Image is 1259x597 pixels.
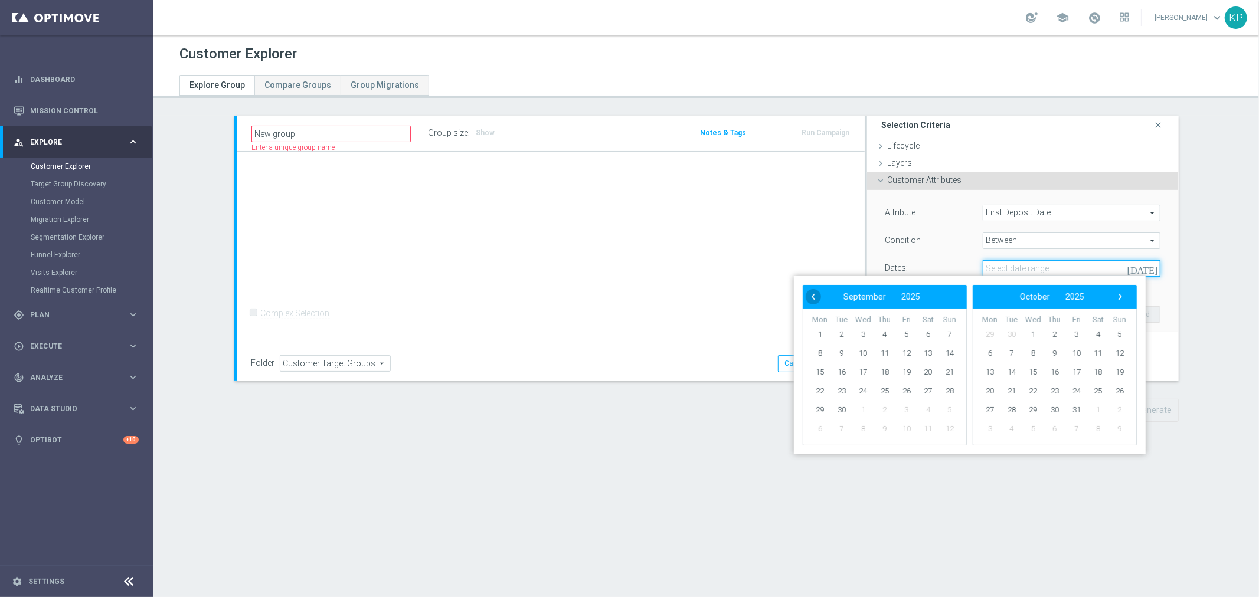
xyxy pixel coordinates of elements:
[1113,289,1128,304] button: ›
[1110,325,1129,344] span: 5
[810,325,829,344] span: 1
[810,382,829,401] span: 22
[1067,401,1086,419] span: 31
[1001,315,1023,325] th: weekday
[14,372,24,383] i: track_changes
[1126,260,1161,278] button: [DATE]
[127,136,139,147] i: keyboard_arrow_right
[13,75,139,84] button: equalizer Dashboard
[832,382,851,401] span: 23
[940,401,959,419] span: 5
[980,344,999,363] span: 6
[14,404,127,414] div: Data Studio
[1045,344,1064,363] span: 9
[832,325,851,344] span: 2
[14,310,127,320] div: Plan
[1023,344,1042,363] span: 8
[980,382,999,401] span: 20
[127,309,139,320] i: keyboard_arrow_right
[778,355,814,372] button: Cancel
[14,310,24,320] i: gps_fixed
[918,419,937,438] span: 11
[14,137,127,147] div: Explore
[261,308,330,319] label: Complex Selection
[31,250,123,260] a: Funnel Explorer
[887,175,962,185] span: Customer Attributes
[30,424,123,455] a: Optibot
[810,401,829,419] span: 29
[13,373,139,382] button: track_changes Analyze keyboard_arrow_right
[1056,11,1069,24] span: school
[13,404,139,414] button: Data Studio keyboard_arrow_right
[127,340,139,352] i: keyboard_arrow_right
[127,372,139,383] i: keyboard_arrow_right
[31,286,123,295] a: Realtime Customer Profile
[918,382,937,401] span: 27
[31,246,152,264] div: Funnel Explorer
[832,363,851,382] span: 16
[976,289,1128,304] bs-datepicker-navigation-view: ​ ​ ​
[13,310,139,320] div: gps_fixed Plan keyboard_arrow_right
[31,158,152,175] div: Customer Explorer
[875,325,894,344] span: 4
[918,363,937,382] span: 20
[918,325,937,344] span: 6
[980,401,999,419] span: 27
[13,435,139,445] button: lightbulb Optibot +10
[429,128,469,138] label: Group size
[806,289,958,304] bs-datepicker-navigation-view: ​ ​ ​
[31,162,123,171] a: Customer Explorer
[918,401,937,419] span: 4
[1088,382,1107,401] span: 25
[1088,419,1107,438] span: 8
[30,343,127,350] span: Execute
[14,74,24,85] i: equalizer
[843,292,886,301] span: September
[1067,325,1086,344] span: 3
[31,193,152,211] div: Customer Model
[897,325,916,344] span: 5
[30,95,139,126] a: Mission Control
[31,197,123,206] a: Customer Model
[875,382,894,401] span: 25
[1045,401,1064,419] span: 30
[897,344,916,363] span: 12
[940,344,959,363] span: 14
[1088,344,1107,363] span: 11
[901,292,920,301] span: 2025
[30,405,127,412] span: Data Studio
[1225,6,1247,29] div: KP
[264,80,331,90] span: Compare Groups
[13,137,139,147] button: person_search Explore keyboard_arrow_right
[1065,315,1087,325] th: weekday
[28,578,64,585] a: Settings
[1110,363,1129,382] span: 19
[1020,292,1050,301] span: October
[853,344,872,363] span: 10
[30,64,139,95] a: Dashboard
[810,363,829,382] span: 15
[897,419,916,438] span: 10
[1131,399,1179,422] button: Generate
[31,264,152,281] div: Visits Explorer
[31,281,152,299] div: Realtime Customer Profile
[881,120,950,130] h3: Selection Criteria
[14,435,24,445] i: lightbulb
[894,289,928,304] button: 2025
[1023,419,1042,438] span: 5
[123,436,139,444] div: +10
[14,341,24,352] i: play_circle_outline
[189,80,245,90] span: Explore Group
[13,106,139,116] button: Mission Control
[810,344,829,363] span: 8
[1127,263,1159,274] i: [DATE]
[809,315,831,325] th: weekday
[1211,11,1224,24] span: keyboard_arrow_down
[14,424,139,455] div: Optibot
[1087,315,1109,325] th: weekday
[853,382,872,401] span: 24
